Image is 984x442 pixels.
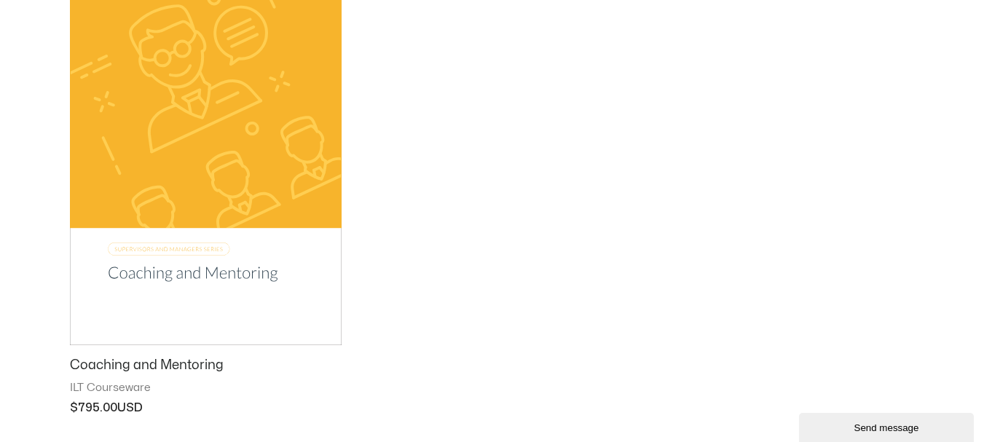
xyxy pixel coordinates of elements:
[799,410,977,442] iframe: chat widget
[70,381,342,395] span: ILT Courseware
[70,402,78,414] span: $
[70,357,342,374] h2: Coaching and Mentoring
[70,402,117,414] bdi: 795.00
[70,357,342,380] a: Coaching and Mentoring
